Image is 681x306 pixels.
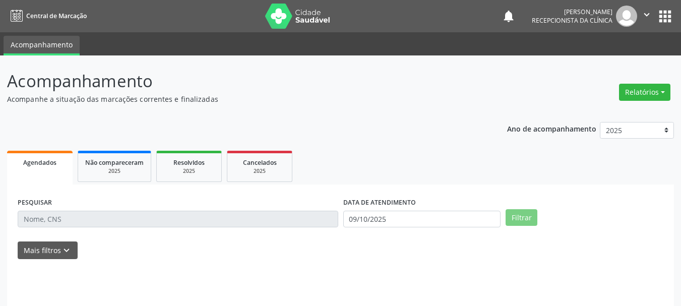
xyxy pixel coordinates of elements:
p: Acompanhe a situação das marcações correntes e finalizadas [7,94,474,104]
label: DATA DE ATENDIMENTO [343,195,416,211]
p: Ano de acompanhamento [507,122,596,135]
span: Central de Marcação [26,12,87,20]
p: Acompanhamento [7,69,474,94]
img: img [616,6,637,27]
input: Nome, CNS [18,211,338,228]
button: apps [656,8,674,25]
input: Selecione um intervalo [343,211,501,228]
button:  [637,6,656,27]
i:  [641,9,652,20]
div: 2025 [164,167,214,175]
button: Mais filtroskeyboard_arrow_down [18,241,78,259]
i: keyboard_arrow_down [61,245,72,256]
span: Resolvidos [173,158,205,167]
button: Relatórios [619,84,670,101]
label: PESQUISAR [18,195,52,211]
div: 2025 [85,167,144,175]
a: Acompanhamento [4,36,80,55]
button: notifications [502,9,516,23]
span: Recepcionista da clínica [532,16,612,25]
span: Agendados [23,158,56,167]
div: 2025 [234,167,285,175]
span: Não compareceram [85,158,144,167]
span: Cancelados [243,158,277,167]
div: [PERSON_NAME] [532,8,612,16]
a: Central de Marcação [7,8,87,24]
button: Filtrar [506,209,537,226]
